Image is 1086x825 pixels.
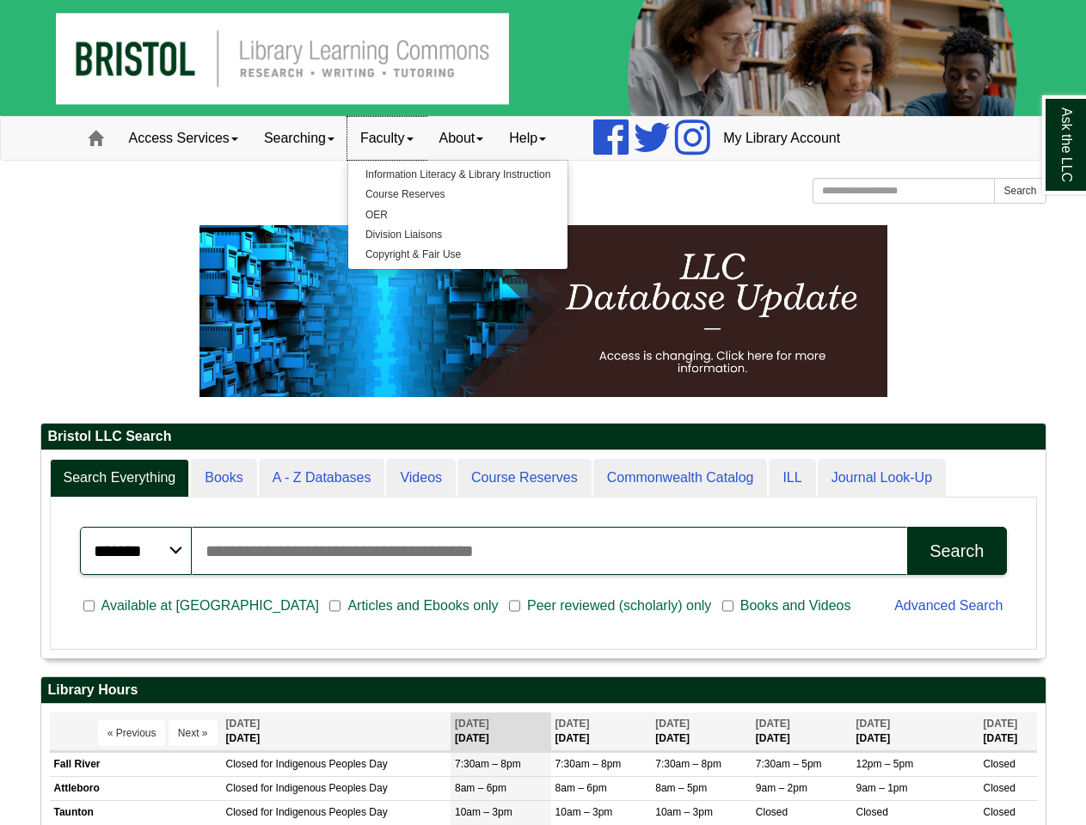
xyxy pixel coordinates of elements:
a: Books [191,459,256,498]
span: for Indigenous Peoples Day [261,806,387,818]
a: Help [496,117,559,160]
span: 8am – 6pm [555,782,607,794]
button: Search [907,527,1006,575]
span: 10am – 3pm [555,806,613,818]
span: 7:30am – 8pm [555,758,622,770]
span: Closed [226,806,258,818]
h2: Library Hours [41,677,1046,704]
td: Taunton [50,801,222,825]
a: Division Liaisons [348,225,568,245]
span: 9am – 2pm [756,782,807,794]
span: [DATE] [856,718,890,730]
span: 7:30am – 8pm [455,758,521,770]
span: Closed [984,758,1015,770]
span: [DATE] [555,718,590,730]
span: [DATE] [984,718,1018,730]
th: [DATE] [222,712,451,751]
span: Closed [856,806,887,818]
div: Search [930,541,984,561]
span: Peer reviewed (scholarly) only [520,596,718,616]
td: Fall River [50,753,222,777]
a: Searching [251,117,347,160]
a: A - Z Databases [259,459,385,498]
span: [DATE] [455,718,489,730]
span: 10am – 3pm [655,806,713,818]
th: [DATE] [851,712,979,751]
a: ILL [769,459,815,498]
button: Next » [169,720,218,746]
a: My Library Account [710,117,853,160]
span: Available at [GEOGRAPHIC_DATA] [95,596,326,616]
a: Information Literacy & Library Instruction [348,165,568,185]
td: Attleboro [50,777,222,801]
input: Available at [GEOGRAPHIC_DATA] [83,598,95,614]
span: for Indigenous Peoples Day [261,758,387,770]
span: 7:30am – 5pm [756,758,822,770]
span: 12pm – 5pm [856,758,913,770]
span: Closed [226,758,258,770]
span: 7:30am – 8pm [655,758,721,770]
a: Videos [386,459,456,498]
button: « Previous [98,720,166,746]
span: [DATE] [655,718,690,730]
th: [DATE] [752,712,852,751]
a: Journal Look-Up [818,459,946,498]
input: Articles and Ebooks only [329,598,341,614]
th: [DATE] [979,712,1037,751]
span: Closed [984,782,1015,794]
input: Peer reviewed (scholarly) only [509,598,520,614]
a: Search Everything [50,459,190,498]
a: Copyright & Fair Use [348,245,568,265]
span: [DATE] [756,718,790,730]
h2: Bristol LLC Search [41,424,1046,450]
span: 10am – 3pm [455,806,512,818]
a: Course Reserves [348,185,568,205]
img: HTML tutorial [199,225,887,397]
span: Closed [984,806,1015,818]
span: 8am – 5pm [655,782,707,794]
span: Closed [756,806,788,818]
a: Faculty [347,117,426,160]
span: [DATE] [226,718,261,730]
th: [DATE] [451,712,551,751]
a: About [426,117,497,160]
a: Course Reserves [457,459,592,498]
span: 9am – 1pm [856,782,907,794]
span: Articles and Ebooks only [341,596,505,616]
th: [DATE] [551,712,652,751]
a: OER [348,205,568,225]
a: Advanced Search [894,598,1003,613]
span: Closed [226,782,258,794]
button: Search [994,178,1046,204]
span: for Indigenous Peoples Day [261,782,387,794]
a: Access Services [116,117,251,160]
input: Books and Videos [722,598,733,614]
a: Commonwealth Catalog [593,459,768,498]
th: [DATE] [651,712,752,751]
span: Books and Videos [733,596,858,616]
span: 8am – 6pm [455,782,506,794]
